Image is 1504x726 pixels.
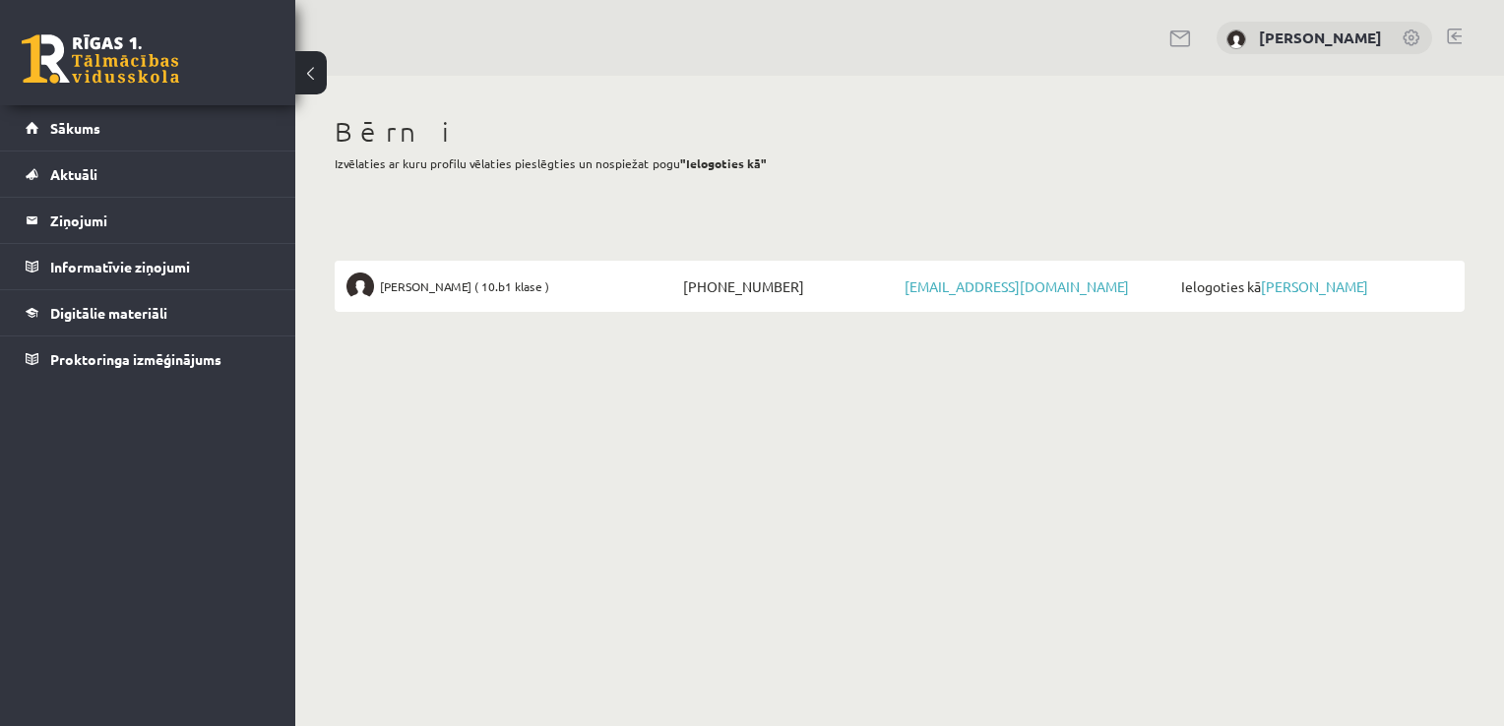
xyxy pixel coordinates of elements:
a: [PERSON_NAME] [1259,28,1382,47]
span: Ielogoties kā [1176,272,1453,300]
a: Ziņojumi [26,198,271,243]
a: [EMAIL_ADDRESS][DOMAIN_NAME] [905,277,1129,295]
p: Izvēlaties ar kuru profilu vēlaties pieslēgties un nospiežat pogu [335,154,1465,172]
img: Irina Jarošenko [1226,30,1246,49]
a: Rīgas 1. Tālmācības vidusskola [22,34,179,84]
a: Digitālie materiāli [26,290,271,335]
span: Digitālie materiāli [50,304,167,322]
a: Proktoringa izmēģinājums [26,336,271,382]
span: Sākums [50,119,100,137]
a: Aktuāli [26,151,271,197]
a: [PERSON_NAME] [1261,277,1368,295]
a: Sākums [26,105,271,151]
img: Elīna Kivriņa [346,272,374,300]
span: Proktoringa izmēģinājums [50,350,221,368]
b: "Ielogoties kā" [680,155,767,171]
span: [PHONE_NUMBER] [678,272,900,300]
legend: Ziņojumi [50,198,271,243]
h1: Bērni [335,115,1465,149]
span: [PERSON_NAME] ( 10.b1 klase ) [380,272,549,300]
span: Aktuāli [50,165,97,183]
a: Informatīvie ziņojumi [26,244,271,289]
legend: Informatīvie ziņojumi [50,244,271,289]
